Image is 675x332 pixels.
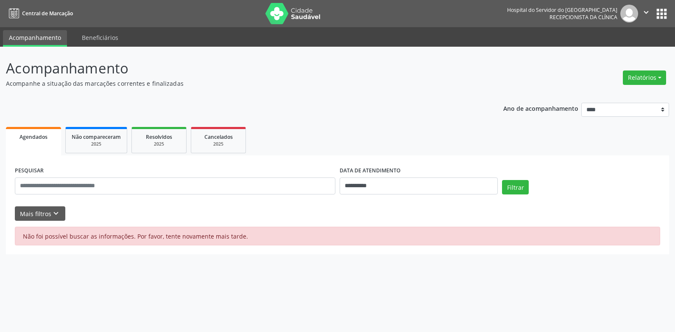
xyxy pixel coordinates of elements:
[549,14,617,21] span: Recepcionista da clínica
[20,133,47,141] span: Agendados
[503,103,578,113] p: Ano de acompanhamento
[502,180,529,194] button: Filtrar
[3,30,67,47] a: Acompanhamento
[6,58,470,79] p: Acompanhamento
[72,133,121,141] span: Não compareceram
[51,209,61,218] i: keyboard_arrow_down
[22,10,73,17] span: Central de Marcação
[654,6,669,21] button: apps
[72,141,121,147] div: 2025
[623,70,666,85] button: Relatórios
[204,133,233,141] span: Cancelados
[620,5,638,23] img: img
[146,133,172,141] span: Resolvidos
[507,6,617,14] div: Hospital do Servidor do [GEOGRAPHIC_DATA]
[6,79,470,88] p: Acompanhe a situação das marcações correntes e finalizadas
[638,5,654,23] button: 
[15,164,44,177] label: PESQUISAR
[340,164,401,177] label: DATA DE ATENDIMENTO
[76,30,124,45] a: Beneficiários
[15,206,65,221] button: Mais filtroskeyboard_arrow_down
[138,141,180,147] div: 2025
[15,227,660,245] div: Não foi possível buscar as informações. Por favor, tente novamente mais tarde.
[6,6,73,20] a: Central de Marcação
[642,8,651,17] i: 
[197,141,240,147] div: 2025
